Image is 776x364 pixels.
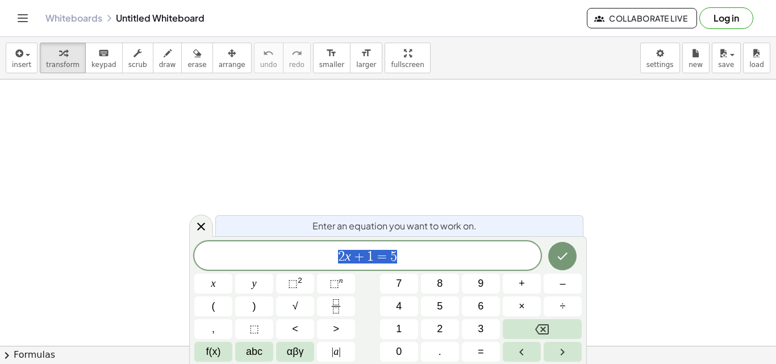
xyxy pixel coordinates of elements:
[333,321,339,337] span: >
[206,344,221,359] span: f(x)
[6,43,37,73] button: insert
[640,43,680,73] button: settings
[544,274,582,294] button: Minus
[503,342,541,362] button: Left arrow
[519,299,525,314] span: ×
[351,250,368,263] span: +
[682,43,710,73] button: new
[367,250,374,263] span: 1
[503,296,541,316] button: Times
[14,9,32,27] button: Toggle navigation
[380,319,418,339] button: 1
[319,61,344,69] span: smaller
[317,319,355,339] button: Greater than
[503,319,582,339] button: Backspace
[699,7,753,29] button: Log in
[421,342,459,362] button: .
[252,276,257,291] span: y
[396,344,402,359] span: 0
[292,321,298,337] span: <
[276,342,314,362] button: Greek alphabet
[437,321,443,337] span: 2
[345,249,351,263] var: x
[298,276,302,284] sup: 2
[153,43,182,73] button: draw
[374,250,390,263] span: =
[350,43,382,73] button: format_sizelarger
[361,47,372,60] i: format_size
[339,346,341,357] span: |
[194,274,232,294] button: x
[332,346,334,357] span: |
[287,344,304,359] span: αβγ
[587,8,697,28] button: Collaborate Live
[45,12,102,24] a: Whiteboards
[288,278,298,289] span: ⬚
[380,296,418,316] button: 4
[391,61,424,69] span: fullscreen
[194,319,232,339] button: ,
[544,296,582,316] button: Divide
[421,319,459,339] button: 2
[235,274,273,294] button: y
[276,296,314,316] button: Square root
[519,276,525,291] span: +
[437,299,443,314] span: 5
[317,342,355,362] button: Absolute value
[560,299,566,314] span: ÷
[338,250,345,263] span: 2
[219,61,245,69] span: arrange
[212,43,252,73] button: arrange
[159,61,176,69] span: draw
[283,43,311,73] button: redoredo
[317,296,355,316] button: Fraction
[689,61,703,69] span: new
[85,43,123,73] button: keyboardkeypad
[646,61,674,69] span: settings
[235,319,273,339] button: Placeholder
[98,47,109,60] i: keyboard
[194,342,232,362] button: Functions
[396,321,402,337] span: 1
[596,13,687,23] span: Collaborate Live
[396,276,402,291] span: 7
[503,274,541,294] button: Plus
[326,47,337,60] i: format_size
[356,61,376,69] span: larger
[91,61,116,69] span: keypad
[276,319,314,339] button: Less than
[263,47,274,60] i: undo
[478,299,483,314] span: 6
[312,219,477,233] span: Enter an equation you want to work on.
[313,43,351,73] button: format_sizesmaller
[293,299,298,314] span: √
[478,344,484,359] span: =
[12,61,31,69] span: insert
[317,274,355,294] button: Superscript
[421,274,459,294] button: 8
[437,276,443,291] span: 8
[478,276,483,291] span: 9
[194,296,232,316] button: (
[462,342,500,362] button: Equals
[212,299,215,314] span: (
[254,43,283,73] button: undoundo
[718,61,734,69] span: save
[246,344,262,359] span: abc
[291,47,302,60] i: redo
[187,61,206,69] span: erase
[743,43,770,73] button: load
[46,61,80,69] span: transform
[462,274,500,294] button: 9
[329,278,339,289] span: ⬚
[560,276,565,291] span: –
[211,276,216,291] span: x
[439,344,441,359] span: .
[380,274,418,294] button: 7
[462,296,500,316] button: 6
[462,319,500,339] button: 3
[128,61,147,69] span: scrub
[212,321,215,337] span: ,
[390,250,397,263] span: 5
[235,296,273,316] button: )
